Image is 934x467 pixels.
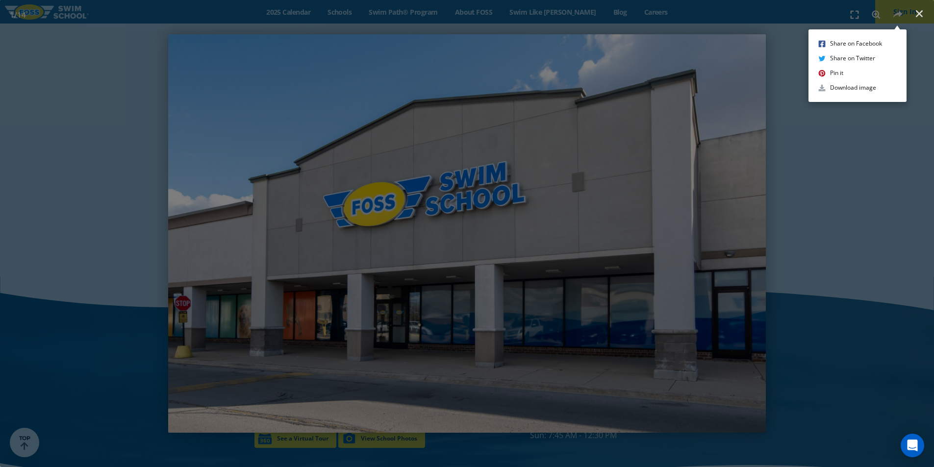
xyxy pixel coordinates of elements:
[818,80,897,95] a: DownloadDownload image
[901,434,924,457] div: Open Intercom Messenger
[818,84,826,92] svg: Download
[818,36,897,51] a: Share on Facebook
[912,6,927,21] a: Close (Esc)
[818,51,897,66] a: Share on Twitter
[818,66,897,80] a: Pin it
